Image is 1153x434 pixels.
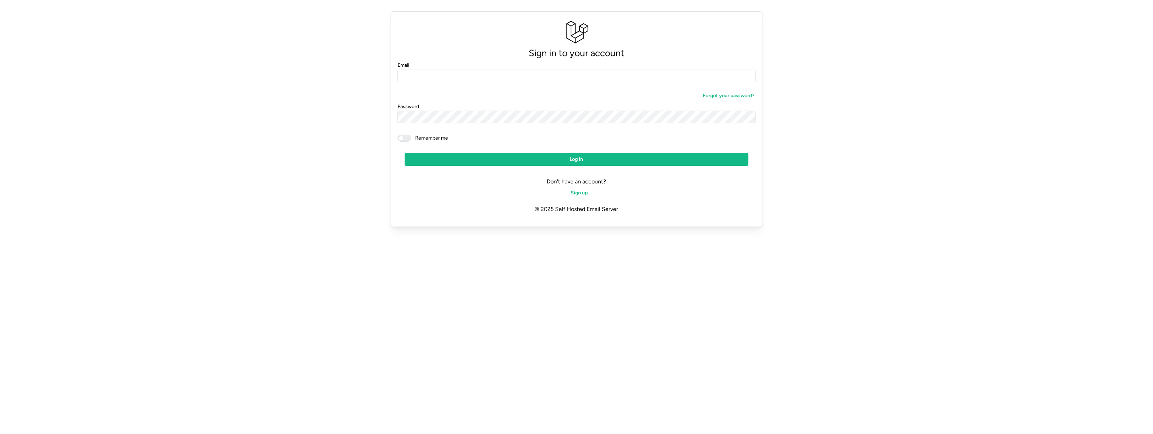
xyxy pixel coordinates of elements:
a: Forgot your password? [696,89,755,102]
a: Sign up [564,187,589,199]
span: Remember me [411,135,448,142]
span: Forgot your password? [703,90,754,102]
p: © 2025 Self Hosted Email Server [398,199,756,219]
span: Log in [570,153,583,165]
span: Sign up [571,187,588,199]
button: Log in [405,153,749,166]
label: Email [398,61,409,69]
label: Password [398,103,419,111]
p: Don't have an account? [398,177,756,186]
p: Sign in to your account [398,46,756,61]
